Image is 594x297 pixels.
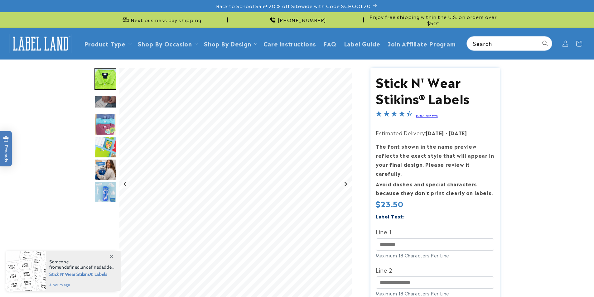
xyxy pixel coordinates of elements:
[388,40,456,47] span: Join Affiliate Program
[94,113,116,135] div: Go to slide 4
[344,40,380,47] span: Label Guide
[376,142,494,177] strong: The font shown in the name preview reflects the exact style that will appear in your final design...
[426,129,444,137] strong: [DATE]
[80,36,134,51] summary: Product Type
[59,264,80,270] span: undefined
[94,68,116,90] img: Stick N' Wear® Labels - Label Land
[538,36,552,50] button: Search
[340,36,384,51] a: Label Guide
[94,91,116,113] div: Go to slide 3
[9,34,72,53] img: Label Land
[200,36,259,51] summary: Shop By Design
[366,12,500,27] div: Announcement
[376,128,494,137] p: Estimated Delivery:
[376,74,494,106] h1: Stick N' Wear Stikins® Labels
[449,129,467,137] strong: [DATE]
[94,113,116,135] img: Stick N' Wear® Labels - Label Land
[94,159,116,181] img: Stick N' Wear® Labels - Label Land
[94,159,116,181] div: Go to slide 6
[204,39,251,48] a: Shop By Design
[121,180,130,188] button: Previous slide
[376,199,403,208] span: $23.50
[376,180,493,197] strong: Avoid dashes and special characters because they don’t print clearly on labels.
[230,12,364,27] div: Announcement
[376,265,494,275] label: Line 2
[94,136,116,158] img: Stick N' Wear® Labels - Label Land
[320,36,340,51] a: FAQ
[341,180,350,188] button: Next slide
[384,36,459,51] a: Join Affiliate Program
[366,14,500,26] span: Enjoy free shipping within the U.S. on orders over $50*
[446,129,448,137] strong: -
[94,182,116,204] img: Stick N' Wear® Labels - Label Land
[260,36,320,51] a: Care instructions
[3,136,9,162] span: Rewards
[134,36,200,51] summary: Shop By Occasion
[376,111,413,119] span: 4.7-star overall rating
[7,31,74,55] a: Label Land
[94,182,116,204] div: Go to slide 7
[263,40,316,47] span: Care instructions
[94,68,116,90] div: Go to slide 2
[376,213,405,220] label: Label Text:
[278,17,326,23] span: [PHONE_NUMBER]
[49,259,114,270] span: Someone from , added this product to their cart.
[216,3,371,9] span: Back to School Sale! 20% off Sitewide with Code SCHOOL20
[94,136,116,158] div: Go to slide 5
[376,227,494,237] label: Line 1
[138,40,192,47] span: Shop By Occasion
[416,113,437,117] a: 1067 Reviews
[131,17,201,23] span: Next business day shipping
[81,264,101,270] span: undefined
[323,40,336,47] span: FAQ
[376,252,494,259] div: Maximum 18 Characters Per Line
[94,95,116,108] img: null
[94,12,228,27] div: Announcement
[376,290,494,297] div: Maximum 18 Characters Per Line
[84,39,126,48] a: Product Type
